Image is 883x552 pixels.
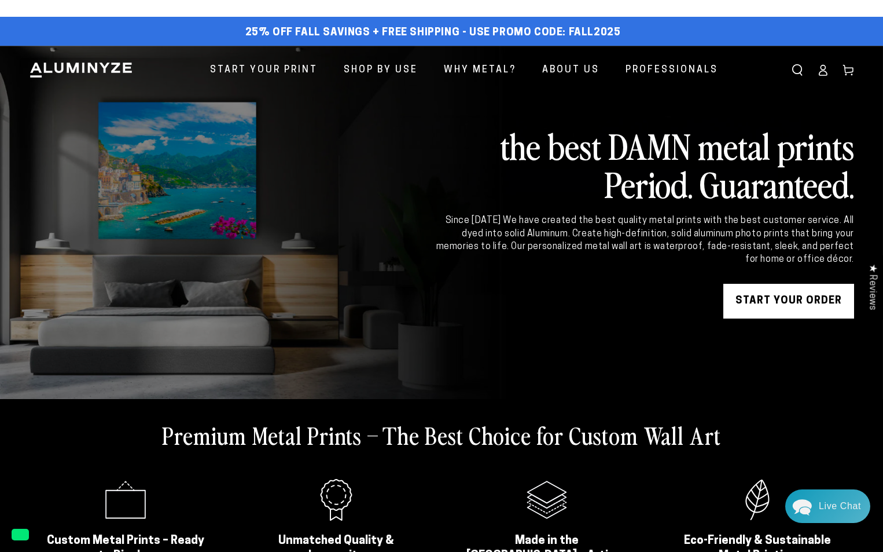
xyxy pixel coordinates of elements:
[542,62,599,79] span: About Us
[162,420,721,450] h2: Premium Metal Prints – The Best Choice for Custom Wall Art
[534,55,608,86] a: About Us
[434,214,854,266] div: Since [DATE] We have created the best quality metal prints with the best customer service. All dy...
[861,255,883,319] div: Click to open Judge.me floating reviews tab
[335,55,426,86] a: Shop By Use
[344,62,418,79] span: Shop By Use
[29,61,133,79] img: Aluminyze
[723,284,854,319] a: START YOUR Order
[785,57,810,83] summary: Search our site
[201,55,326,86] a: Start Your Print
[444,62,516,79] span: Why Metal?
[210,62,318,79] span: Start Your Print
[434,126,854,203] h2: the best DAMN metal prints Period. Guaranteed.
[626,62,718,79] span: Professionals
[819,489,861,523] div: Contact Us Directly
[435,55,525,86] a: Why Metal?
[245,27,621,39] span: 25% off FALL Savings + Free Shipping - Use Promo Code: FALL2025
[617,55,727,86] a: Professionals
[785,489,870,523] div: Chat widget toggle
